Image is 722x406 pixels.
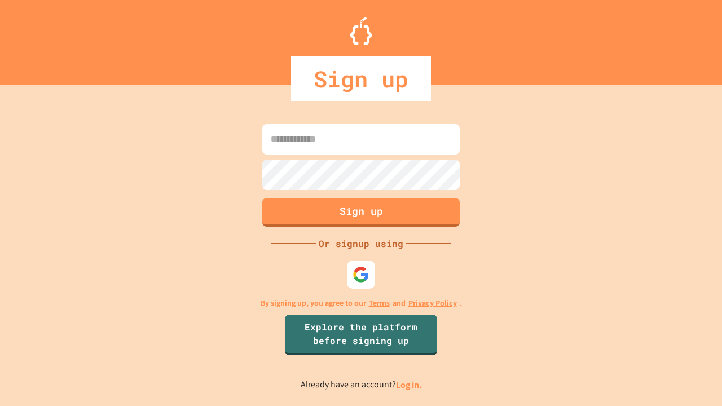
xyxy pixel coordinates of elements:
[301,378,422,392] p: Already have an account?
[369,297,390,309] a: Terms
[285,315,437,355] a: Explore the platform before signing up
[408,297,457,309] a: Privacy Policy
[350,17,372,45] img: Logo.svg
[291,56,431,101] div: Sign up
[261,297,462,309] p: By signing up, you agree to our and .
[396,379,422,391] a: Log in.
[262,198,460,227] button: Sign up
[316,237,406,250] div: Or signup using
[353,266,369,283] img: google-icon.svg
